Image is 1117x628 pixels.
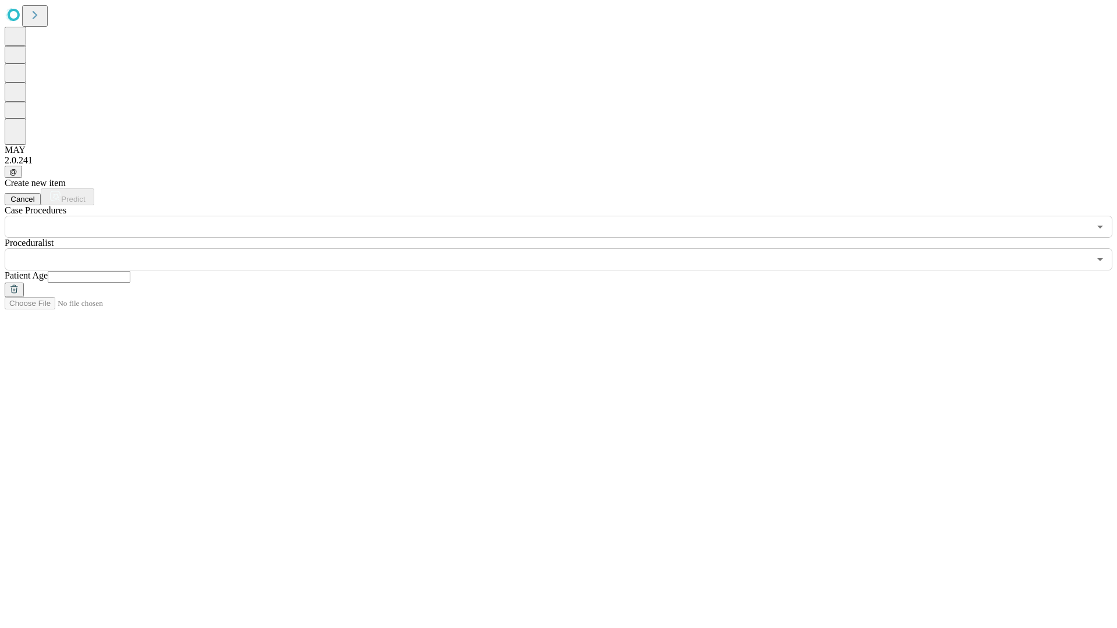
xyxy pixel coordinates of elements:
[5,166,22,178] button: @
[5,193,41,205] button: Cancel
[10,195,35,204] span: Cancel
[1092,219,1108,235] button: Open
[9,167,17,176] span: @
[5,270,48,280] span: Patient Age
[5,155,1112,166] div: 2.0.241
[41,188,94,205] button: Predict
[5,145,1112,155] div: MAY
[5,178,66,188] span: Create new item
[61,195,85,204] span: Predict
[5,205,66,215] span: Scheduled Procedure
[1092,251,1108,267] button: Open
[5,238,54,248] span: Proceduralist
